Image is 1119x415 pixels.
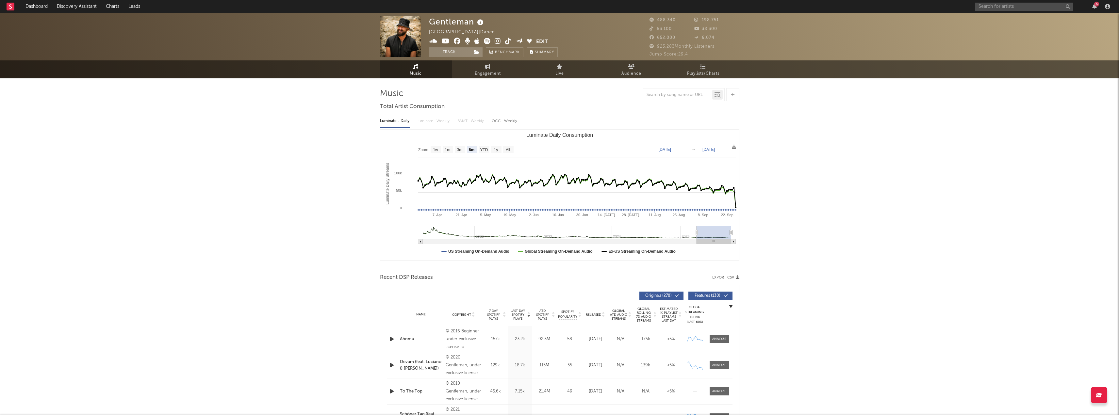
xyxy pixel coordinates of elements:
a: Live [524,60,596,78]
a: Engagement [452,60,524,78]
span: 652.000 [650,36,675,40]
div: © 2010 Gentleman, under exclusive license to Universal Music Domestic Rock/Urban - a division of ... [446,380,481,403]
text: 50k [396,188,402,192]
span: Spotify Popularity [558,310,577,319]
span: Jump Score: 29.4 [650,52,688,56]
div: <5% [660,388,682,395]
button: Originals(270) [639,292,683,300]
div: OCC - Weekly [492,116,518,127]
text: 16. Jun [552,213,564,217]
text: → [692,147,696,152]
div: 45.6k [485,388,506,395]
div: [DATE] [584,388,606,395]
div: 157k [485,336,506,343]
span: 488.340 [650,18,676,22]
span: 923.283 Monthly Listeners [650,44,715,49]
div: 55 [558,362,581,369]
div: [GEOGRAPHIC_DATA] | Dance [429,28,502,36]
span: Total Artist Consumption [380,103,445,111]
span: Estimated % Playlist Streams Last Day [660,307,678,323]
a: Devam (feat. Luciano & [PERSON_NAME]) [400,359,443,372]
text: Ex-US Streaming On-Demand Audio [608,249,676,254]
text: Zoom [418,148,428,152]
div: 23.2k [509,336,531,343]
text: 6m [469,148,474,152]
text: 2. Jun [529,213,538,217]
div: 115M [534,362,555,369]
div: Global Streaming Trend (Last 60D) [685,305,705,325]
span: ATD Spotify Plays [534,309,551,321]
text: 1y [494,148,498,152]
span: Live [555,70,564,78]
div: 139k [635,362,657,369]
text: US Streaming On-Demand Audio [448,249,509,254]
text: Luminate Daily Consumption [526,132,593,138]
text: 22. Sep [721,213,733,217]
div: Gentleman [429,16,485,27]
text: Luminate Daily Streams [385,163,390,204]
span: Features ( 130 ) [693,294,723,298]
a: Music [380,60,452,78]
span: Originals ( 270 ) [644,294,674,298]
button: Features(130) [688,292,732,300]
span: Last Day Spotify Plays [509,309,527,321]
div: <5% [660,362,682,369]
span: 198.751 [694,18,719,22]
span: Summary [535,51,554,54]
div: 18.7k [509,362,531,369]
text: 5. May [480,213,491,217]
button: Export CSV [712,276,739,279]
span: Global ATD Audio Streams [610,309,628,321]
span: Playlists/Charts [687,70,719,78]
span: Global Rolling 7D Audio Streams [635,307,653,323]
text: 30. Jun [576,213,588,217]
span: Music [410,70,422,78]
text: 1m [445,148,450,152]
text: [DATE] [659,147,671,152]
a: To The Top [400,388,443,395]
button: Edit [536,38,548,46]
text: 14. [DATE] [598,213,615,217]
span: Audience [621,70,641,78]
a: Ahnma [400,336,443,343]
div: N/A [610,388,632,395]
text: All [505,148,510,152]
input: Search for artists [975,3,1073,11]
a: Audience [596,60,667,78]
div: 7.15k [509,388,531,395]
span: Released [586,313,601,317]
div: [DATE] [584,336,606,343]
span: Benchmark [495,49,520,56]
a: Benchmark [486,47,523,57]
button: 6 [1092,4,1097,9]
div: 21.4M [534,388,555,395]
div: 129k [485,362,506,369]
text: 3m [457,148,462,152]
text: 8. Sep [698,213,708,217]
text: 7. Apr [432,213,442,217]
span: Recent DSP Releases [380,274,433,281]
span: 7 Day Spotify Plays [485,309,502,321]
button: Summary [527,47,558,57]
span: 53.100 [650,27,672,31]
text: 11. Aug [649,213,661,217]
text: YTD [480,148,488,152]
div: Luminate - Daily [380,116,410,127]
text: 28. [DATE] [622,213,639,217]
div: © 2020 Gentleman, under exclusive license to Universal Music GmbH [446,354,481,377]
svg: Luminate Daily Consumption [380,130,739,260]
div: 49 [558,388,581,395]
div: N/A [635,388,657,395]
div: 92.3M [534,336,555,343]
text: 1w [433,148,438,152]
text: 19. May [503,213,516,217]
text: 25. Aug [673,213,685,217]
text: Global Streaming On-Demand Audio [524,249,592,254]
text: 100k [394,171,402,175]
span: Copyright [452,313,471,317]
span: 38.300 [694,27,717,31]
div: N/A [610,362,632,369]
